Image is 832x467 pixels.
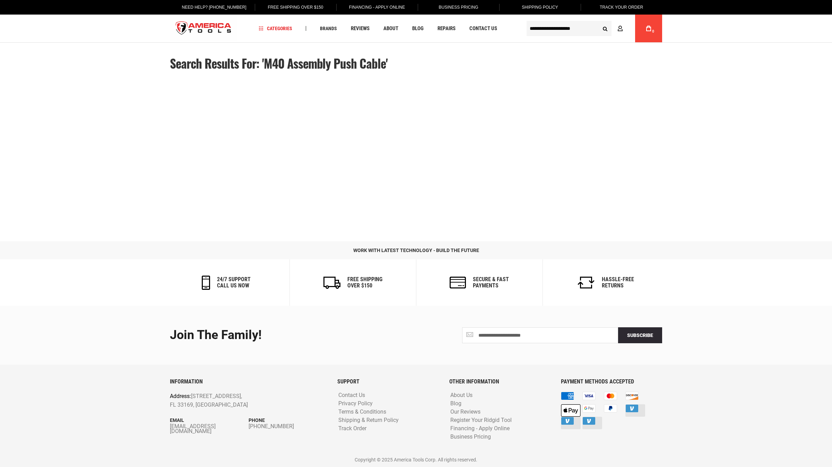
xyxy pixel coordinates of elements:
[170,392,296,409] p: [STREET_ADDRESS], FL 33169, [GEOGRAPHIC_DATA]
[170,456,662,464] p: Copyright © 2025 America Tools Corp. All rights reserved.
[217,276,251,288] h6: 24/7 support call us now
[259,26,292,31] span: Categories
[351,26,370,31] span: Reviews
[249,424,327,429] a: [PHONE_NUMBER]
[348,24,373,33] a: Reviews
[337,425,368,432] a: Track Order
[383,26,398,31] span: About
[434,24,459,33] a: Repairs
[347,276,382,288] h6: Free Shipping Over $150
[337,409,388,415] a: Terms & Conditions
[618,327,662,343] button: Subscribe
[317,24,340,33] a: Brands
[466,24,500,33] a: Contact Us
[170,16,237,42] a: store logo
[409,24,427,33] a: Blog
[170,424,249,434] a: [EMAIL_ADDRESS][DOMAIN_NAME]
[320,26,337,31] span: Brands
[170,328,411,342] div: Join the Family!
[449,409,482,415] a: Our Reviews
[642,15,655,42] a: 0
[449,400,463,407] a: Blog
[449,392,474,399] a: About Us
[170,16,237,42] img: America Tools
[337,400,374,407] a: Privacy Policy
[170,393,191,399] span: Address:
[249,416,327,424] p: Phone
[337,417,400,424] a: Shipping & Return Policy
[437,26,456,31] span: Repairs
[170,416,249,424] p: Email
[469,26,497,31] span: Contact Us
[380,24,401,33] a: About
[561,379,662,385] h6: PAYMENT METHODS ACCEPTED
[598,22,612,35] button: Search
[627,332,653,338] span: Subscribe
[449,434,493,440] a: Business Pricing
[337,392,367,399] a: Contact Us
[449,425,511,432] a: Financing - Apply Online
[170,379,327,385] h6: INFORMATION
[522,5,558,10] span: Shipping Policy
[652,29,654,33] span: 0
[449,379,551,385] h6: OTHER INFORMATION
[337,379,439,385] h6: SUPPORT
[256,24,295,33] a: Categories
[602,276,634,288] h6: Hassle-Free Returns
[449,417,513,424] a: Register Your Ridgid Tool
[412,26,424,31] span: Blog
[473,276,509,288] h6: secure & fast payments
[170,54,388,72] span: Search results for: 'm40 assembly push cable'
